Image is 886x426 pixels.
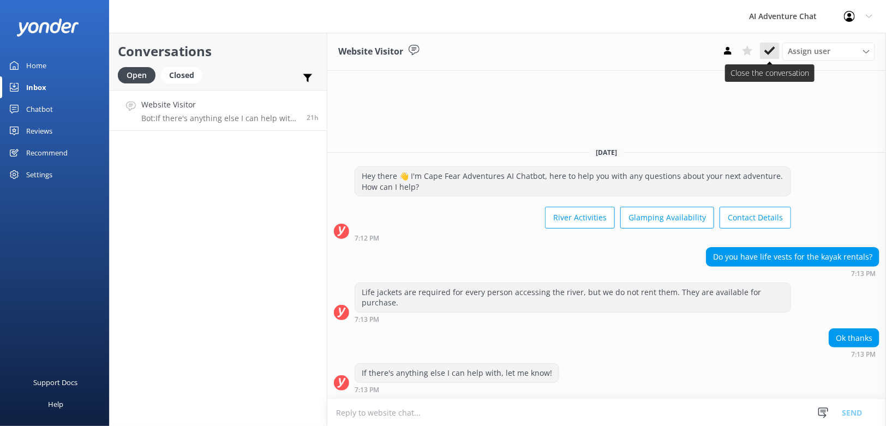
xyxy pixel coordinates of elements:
div: Open [118,67,155,83]
div: Support Docs [34,371,78,393]
span: Assign user [788,45,830,57]
div: Sep 16 2025 07:13pm (UTC -04:00) America/New_York [355,315,791,323]
div: Do you have life vests for the kayak rentals? [707,248,879,266]
div: Hey there 👋 I'm Cape Fear Adventures AI Chatbot, here to help you with any questions about your n... [355,167,791,196]
h2: Conversations [118,41,319,62]
p: Bot: If there's anything else I can help with, let me know! [141,113,298,123]
a: Website VisitorBot:If there's anything else I can help with, let me know!21h [110,90,327,131]
strong: 7:13 PM [355,316,379,323]
button: Contact Details [720,207,791,229]
div: Home [26,55,46,76]
div: Sep 16 2025 07:13pm (UTC -04:00) America/New_York [706,269,879,277]
strong: 7:13 PM [355,387,379,393]
a: Closed [161,69,208,81]
div: Recommend [26,142,68,164]
div: Ok thanks [829,329,879,347]
button: Glamping Availability [620,207,714,229]
div: Assign User [782,43,875,60]
span: [DATE] [590,148,624,157]
div: Inbox [26,76,46,98]
div: Sep 16 2025 07:12pm (UTC -04:00) America/New_York [355,234,791,242]
div: If there's anything else I can help with, let me know! [355,364,559,382]
strong: 7:12 PM [355,235,379,242]
strong: 7:13 PM [851,271,876,277]
div: Closed [161,67,202,83]
strong: 7:13 PM [851,351,876,358]
button: River Activities [545,207,615,229]
h3: Website Visitor [338,45,403,59]
img: yonder-white-logo.png [16,19,79,37]
div: Sep 16 2025 07:13pm (UTC -04:00) America/New_York [829,350,879,358]
div: Reviews [26,120,52,142]
div: Settings [26,164,52,185]
div: Life jackets are required for every person accessing the river, but we do not rent them. They are... [355,283,791,312]
a: Open [118,69,161,81]
span: Sep 16 2025 07:13pm (UTC -04:00) America/New_York [307,113,319,122]
div: Help [48,393,63,415]
div: Sep 16 2025 07:13pm (UTC -04:00) America/New_York [355,386,559,393]
h4: Website Visitor [141,99,298,111]
div: Chatbot [26,98,53,120]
